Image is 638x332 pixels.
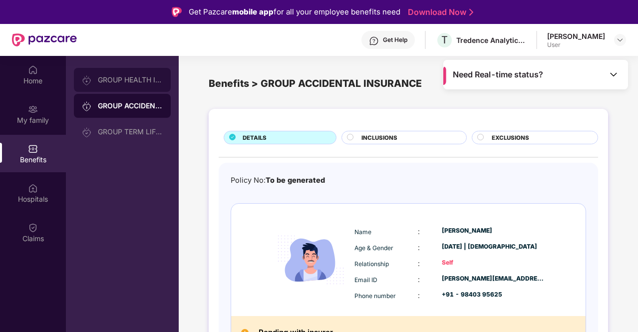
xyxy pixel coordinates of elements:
img: svg+xml;base64,PHN2ZyBpZD0iSG9tZSIgeG1sbnM9Imh0dHA6Ly93d3cudzMub3JnLzIwMDAvc3ZnIiB3aWR0aD0iMjAiIG... [28,65,38,75]
img: svg+xml;base64,PHN2ZyB3aWR0aD0iMjAiIGhlaWdodD0iMjAiIHZpZXdCb3g9IjAgMCAyMCAyMCIgZmlsbD0ibm9uZSIgeG... [82,101,92,111]
span: : [418,227,420,236]
strong: mobile app [232,7,274,16]
div: Tredence Analytics Solutions Private Limited [456,35,526,45]
img: svg+xml;base64,PHN2ZyB3aWR0aD0iMjAiIGhlaWdodD0iMjAiIHZpZXdCb3g9IjAgMCAyMCAyMCIgZmlsbD0ibm9uZSIgeG... [28,104,38,114]
div: [PERSON_NAME] [442,226,545,236]
span: To be generated [266,176,325,184]
div: Benefits > GROUP ACCIDENTAL INSURANCE [209,76,608,91]
span: : [418,243,420,252]
span: Name [354,228,371,236]
span: Email ID [354,276,377,284]
span: : [418,275,420,284]
div: Self [442,258,545,268]
span: Need Real-time status? [453,69,543,80]
span: Phone number [354,292,396,300]
span: EXCLUSIONS [492,133,529,142]
div: GROUP HEALTH INSURANCE [98,76,163,84]
div: User [547,41,605,49]
img: Stroke [469,7,473,17]
div: Policy No: [231,175,325,186]
img: svg+xml;base64,PHN2ZyBpZD0iSG9zcGl0YWxzIiB4bWxucz0iaHR0cDovL3d3dy53My5vcmcvMjAwMC9zdmciIHdpZHRoPS... [28,183,38,193]
span: : [418,259,420,268]
span: DETAILS [243,133,267,142]
div: [DATE] | [DEMOGRAPHIC_DATA] [442,242,545,252]
div: +91 - 98403 95625 [442,290,545,300]
span: T [441,34,448,46]
div: Get Help [383,36,407,44]
img: Logo [172,7,182,17]
div: Get Pazcare for all your employee benefits need [189,6,400,18]
a: Download Now [408,7,470,17]
img: New Pazcare Logo [12,33,77,46]
span: Age & Gender [354,244,393,252]
span: Relationship [354,260,389,268]
div: [PERSON_NAME][EMAIL_ADDRESS][PERSON_NAME][DOMAIN_NAME] [442,274,545,284]
div: GROUP TERM LIFE INSURANCE [98,128,163,136]
div: GROUP ACCIDENTAL INSURANCE [98,101,163,111]
img: svg+xml;base64,PHN2ZyB3aWR0aD0iMjAiIGhlaWdodD0iMjAiIHZpZXdCb3g9IjAgMCAyMCAyMCIgZmlsbD0ibm9uZSIgeG... [82,127,92,137]
img: svg+xml;base64,PHN2ZyBpZD0iQmVuZWZpdHMiIHhtbG5zPSJodHRwOi8vd3d3LnczLm9yZy8yMDAwL3N2ZyIgd2lkdGg9Ij... [28,144,38,154]
div: [PERSON_NAME] [547,31,605,41]
img: icon [270,219,352,301]
span: INCLUSIONS [361,133,397,142]
img: svg+xml;base64,PHN2ZyBpZD0iQ2xhaW0iIHhtbG5zPSJodHRwOi8vd3d3LnczLm9yZy8yMDAwL3N2ZyIgd2lkdGg9IjIwIi... [28,223,38,233]
img: svg+xml;base64,PHN2ZyB3aWR0aD0iMjAiIGhlaWdodD0iMjAiIHZpZXdCb3g9IjAgMCAyMCAyMCIgZmlsbD0ibm9uZSIgeG... [82,75,92,85]
img: svg+xml;base64,PHN2ZyBpZD0iSGVscC0zMngzMiIgeG1sbnM9Imh0dHA6Ly93d3cudzMub3JnLzIwMDAvc3ZnIiB3aWR0aD... [369,36,379,46]
span: : [418,291,420,300]
img: Toggle Icon [609,69,619,79]
img: svg+xml;base64,PHN2ZyBpZD0iRHJvcGRvd24tMzJ4MzIiIHhtbG5zPSJodHRwOi8vd3d3LnczLm9yZy8yMDAwL3N2ZyIgd2... [616,36,624,44]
